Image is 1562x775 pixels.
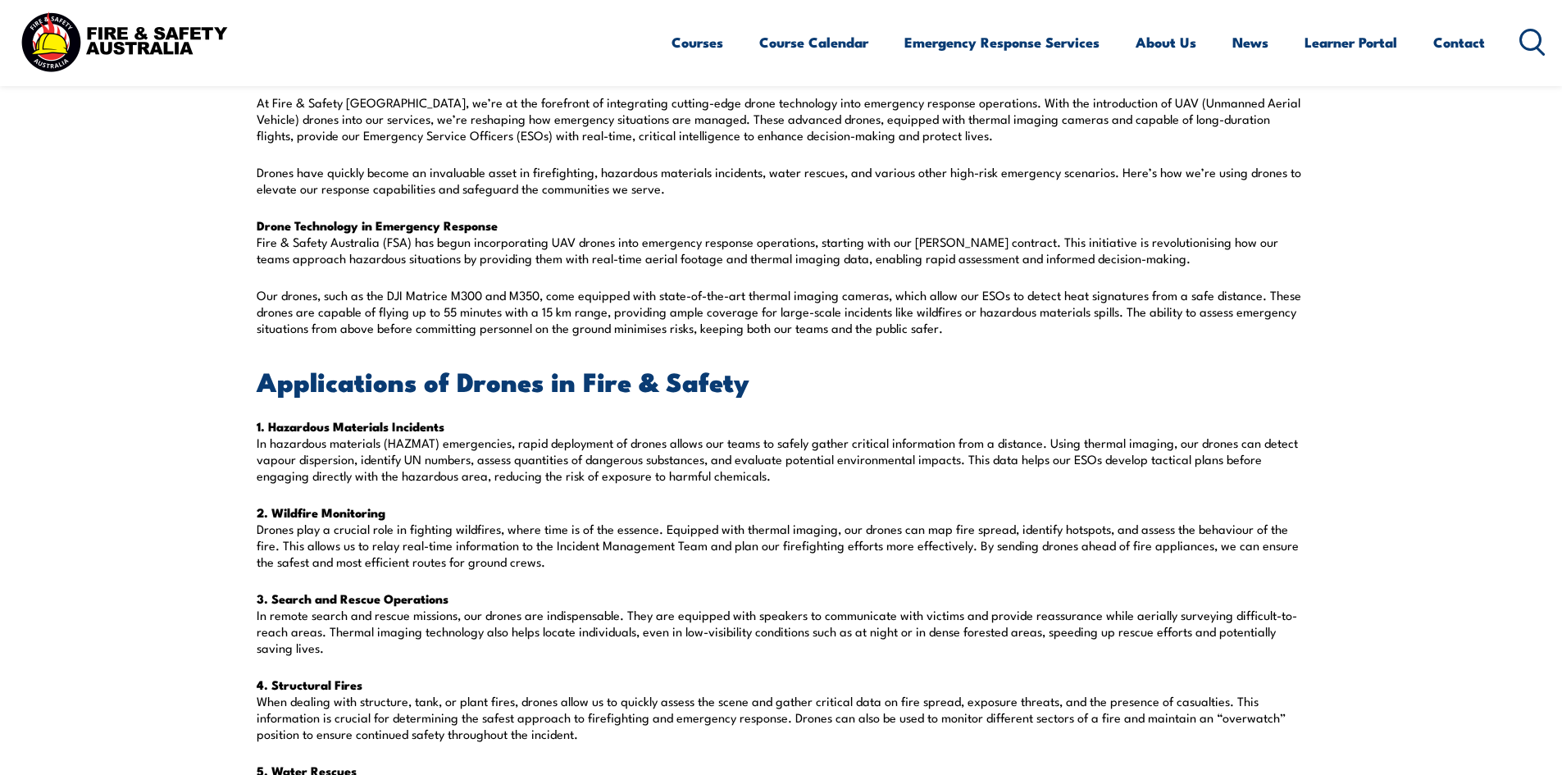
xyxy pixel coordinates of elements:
[257,287,1306,336] p: Our drones, such as the DJI Matrice M300 and M350, come equipped with state-of-the-art thermal im...
[257,418,1306,484] p: In hazardous materials (HAZMAT) emergencies, rapid deployment of drones allows our teams to safel...
[257,217,1306,267] p: Fire & Safety Australia (FSA) has begun incorporating UAV drones into emergency response operatio...
[257,94,1306,144] p: At Fire & Safety [GEOGRAPHIC_DATA], we’re at the forefront of integrating cutting-edge drone tech...
[257,589,449,608] strong: 3. Search and Rescue Operations
[257,590,1306,656] p: In remote search and rescue missions, our drones are indispensable. They are equipped with speake...
[257,503,385,522] strong: 2. Wildfire Monitoring
[759,21,868,64] a: Course Calendar
[904,21,1100,64] a: Emergency Response Services
[257,164,1306,197] p: Drones have quickly become an invaluable asset in firefighting, hazardous materials incidents, wa...
[257,677,1306,742] p: When dealing with structure, tank, or plant fires, drones allow us to quickly assess the scene an...
[257,369,1306,392] h2: Applications of Drones in Fire & Safety
[257,504,1306,570] p: Drones play a crucial role in fighting wildfires, where time is of the essence. Equipped with the...
[1136,21,1196,64] a: About Us
[1305,21,1397,64] a: Learner Portal
[257,675,362,694] strong: 4. Structural Fires
[1433,21,1485,64] a: Contact
[672,21,723,64] a: Courses
[1232,21,1268,64] a: News
[257,417,444,435] strong: 1. Hazardous Materials Incidents
[257,216,498,235] strong: Drone Technology in Emergency Response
